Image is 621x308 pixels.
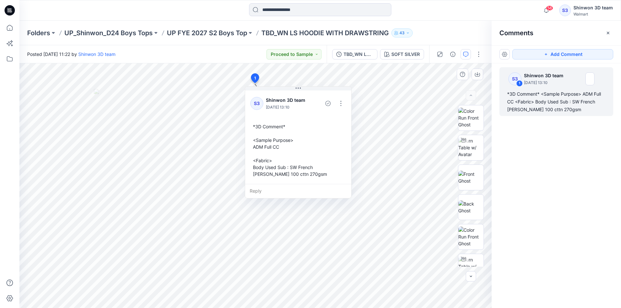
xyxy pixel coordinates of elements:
[458,137,484,158] img: Turn Table w/ Avatar
[573,12,613,16] div: Walmart
[250,97,263,110] div: S3
[458,227,484,247] img: Color Run Front Ghost
[524,72,567,80] p: Shinwon 3D team
[448,49,458,59] button: Details
[167,28,247,37] a: UP FYE 2027 S2 Boys Top
[458,108,484,128] img: Color Run Front Ghost
[64,28,153,37] a: UP_Shinwon_D24 Boys Tops
[458,256,484,277] img: Turn Table w/ Avatar
[391,28,413,37] button: 43
[245,184,351,198] div: Reply
[458,171,484,184] img: Front Ghost
[573,4,613,12] div: Shinwon 3D team
[250,121,346,180] div: *3D Comment* <Sample Purpose> ADM Full CC <Fabric> Body Used Sub : SW French [PERSON_NAME] 100 ct...
[343,51,373,58] div: TBD_WN LS HOODIE WITH DRAWSTRING (SET W.SHORTS)
[458,200,484,214] img: Back Ghost
[516,80,523,87] div: 1
[524,80,567,86] p: [DATE] 13:10
[508,72,521,85] div: S3
[27,28,50,37] a: Folders
[261,28,389,37] p: TBD_WN LS HOODIE WITH DRAWSTRING
[254,75,256,81] span: 1
[546,5,553,11] span: 58
[499,29,533,37] h2: Comments
[266,104,309,111] p: [DATE] 13:10
[507,90,605,113] div: *3D Comment* <Sample Purpose> ADM Full CC <Fabric> Body Used Sub : SW French [PERSON_NAME] 100 ct...
[559,5,571,16] div: S3
[380,49,424,59] button: SOFT SILVER
[399,29,405,37] p: 43
[27,51,115,58] span: Posted [DATE] 11:22 by
[391,51,420,58] div: SOFT SILVER
[332,49,377,59] button: TBD_WN LS HOODIE WITH DRAWSTRING (SET W.SHORTS)
[78,51,115,57] a: Shinwon 3D team
[266,96,309,104] p: Shinwon 3D team
[512,49,613,59] button: Add Comment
